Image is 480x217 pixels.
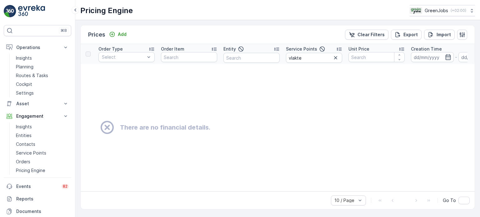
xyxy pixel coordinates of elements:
p: Reports [16,196,69,202]
p: Operations [16,44,59,51]
button: Clear Filters [345,30,388,40]
button: Asset [4,97,71,110]
p: Contacts [16,141,35,147]
p: Events [16,183,58,190]
input: dd/mm/yyyy [411,52,454,62]
p: ( +02:00 ) [451,8,466,13]
p: - [455,53,457,61]
a: Insights [13,54,71,62]
p: ⌘B [61,28,67,33]
button: GreenJobs(+02:00) [410,5,475,16]
input: Search [348,52,405,62]
h2: There are no financial details. [120,123,210,132]
span: Go To [443,197,456,204]
a: Routes & Tasks [13,71,71,80]
a: Pricing Engine [13,166,71,175]
p: Add [118,31,127,37]
p: Creation Time [411,46,442,52]
p: Engagement [16,113,59,119]
a: Service Points [13,149,71,157]
p: Service Points [286,46,317,52]
img: Green_Jobs_Logo.png [410,7,422,14]
input: Search [161,52,217,62]
p: Documents [16,208,69,215]
img: logo_light-DOdMpM7g.png [18,5,45,17]
p: Entity [223,46,236,52]
p: Routes & Tasks [16,72,48,79]
p: Unit Price [348,46,369,52]
p: Select [102,54,145,60]
p: Order Item [161,46,184,52]
p: Import [437,32,451,38]
p: Pricing Engine [80,6,133,16]
button: Operations [4,41,71,54]
p: Asset [16,101,59,107]
a: Cockpit [13,80,71,89]
p: Service Points [16,150,46,156]
p: Planning [16,64,33,70]
a: Events82 [4,180,71,193]
p: Settings [16,90,34,96]
a: Insights [13,122,71,131]
a: Reports [4,193,71,205]
p: Pricing Engine [16,167,45,174]
p: Clear Filters [357,32,385,38]
p: Prices [88,30,105,39]
p: Insights [16,124,32,130]
button: Import [424,30,455,40]
input: Search [223,53,280,63]
a: Contacts [13,140,71,149]
button: Add [107,31,129,38]
p: Entities [16,132,32,139]
img: logo [4,5,16,17]
button: Engagement [4,110,71,122]
input: Search [286,53,342,63]
p: Export [403,32,418,38]
a: Entities [13,131,71,140]
p: GreenJobs [425,7,448,14]
button: Export [391,30,422,40]
p: Cockpit [16,81,32,87]
p: Order Type [98,46,123,52]
p: Insights [16,55,32,61]
a: Orders [13,157,71,166]
p: 82 [63,184,67,189]
a: Settings [13,89,71,97]
p: Orders [16,159,30,165]
a: Planning [13,62,71,71]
